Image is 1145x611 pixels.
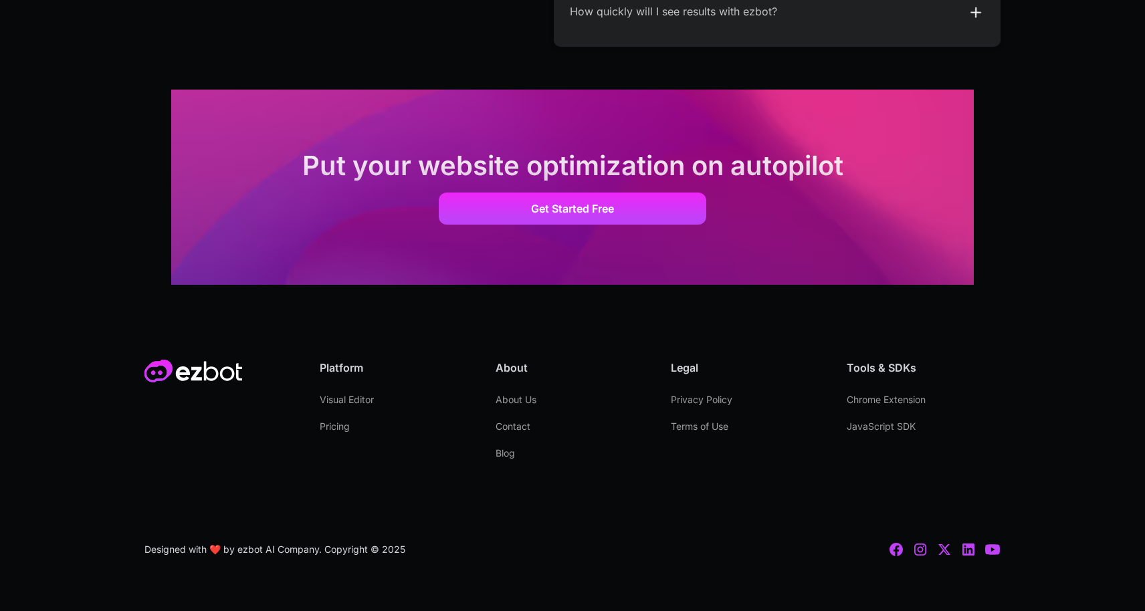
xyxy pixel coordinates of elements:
a: Blog [496,440,515,467]
strong: Put your website optimization on autopilot [302,149,843,182]
div: About [496,360,649,376]
a: Chrome Extension [847,386,926,413]
a: Terms of Use [671,413,728,440]
a: Get Started Free [439,193,706,225]
div: Designed with ❤️ by ezbot AI Company. Copyright © 2025 [144,541,405,558]
div: Tools & SDKs [847,360,1001,376]
a: About Us [496,386,536,413]
div: Legal [671,360,825,376]
a: JavaScript SDK [847,413,916,440]
a: Contact [496,413,530,440]
a: Pricing [320,413,350,440]
a: Privacy Policy [671,386,732,413]
div: Platform [320,360,474,376]
a: Visual Editor [320,386,374,413]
